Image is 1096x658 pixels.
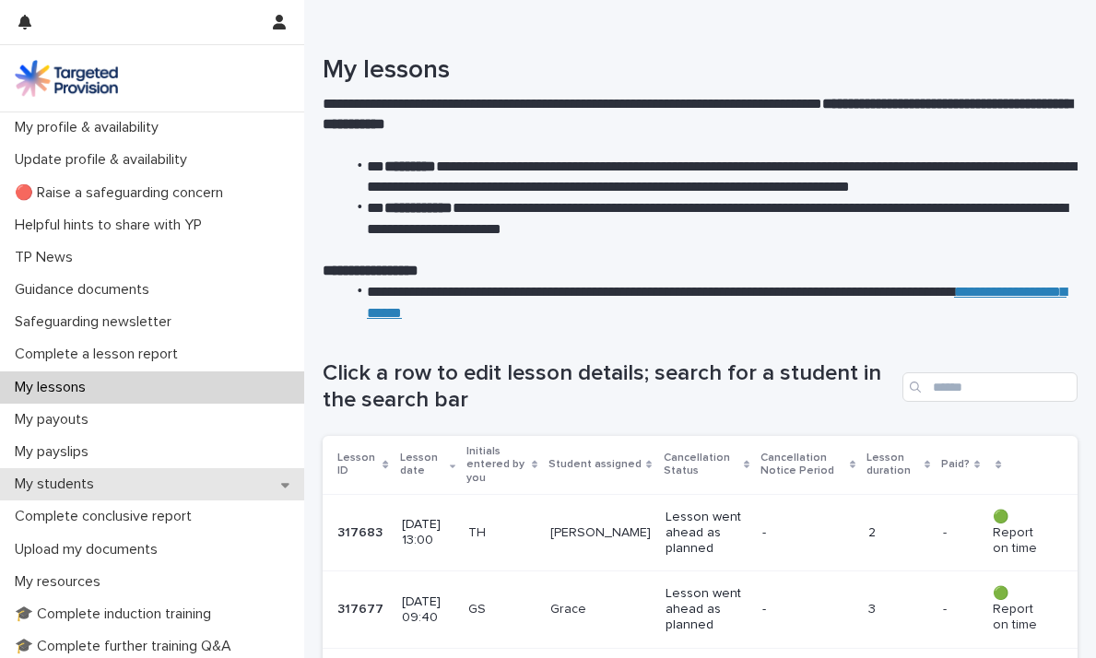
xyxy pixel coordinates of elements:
img: M5nRWzHhSzIhMunXDL62 [15,60,118,97]
p: Helpful hints to share with YP [7,217,217,234]
p: - [943,522,950,541]
p: Cancellation Status [664,448,739,482]
h1: Click a row to edit lesson details; search for a student in the search bar [323,360,895,414]
p: [PERSON_NAME] [550,525,651,541]
p: Cancellation Notice Period [760,448,844,482]
p: 🔴 Raise a safeguarding concern [7,184,238,202]
p: Update profile & availability [7,151,202,169]
p: My payslips [7,443,103,461]
p: Complete conclusive report [7,508,206,525]
p: 🎓 Complete induction training [7,605,226,623]
p: Paid? [941,454,970,475]
p: Safeguarding newsletter [7,313,186,331]
p: Grace [550,602,651,617]
p: Upload my documents [7,541,172,558]
p: 3 [868,602,928,617]
p: Lesson duration [866,448,920,482]
p: Initials entered by you [466,441,526,488]
p: - [943,598,950,617]
p: 2 [868,525,928,541]
h1: My lessons [323,55,1078,87]
p: My resources [7,573,115,591]
p: TP News [7,249,88,266]
p: Lesson date [400,448,445,482]
p: 🟢 Report on time [993,586,1048,632]
p: My profile & availability [7,119,173,136]
p: - [762,525,853,541]
p: Complete a lesson report [7,346,193,363]
p: 🟢 Report on time [993,510,1048,556]
p: Lesson ID [337,448,378,482]
p: 🎓 Complete further training Q&A [7,638,246,655]
tr: 317677317677 [DATE] 09:40GSGraceLesson went ahead as planned-3-- 🟢 Report on time [323,571,1078,648]
p: - [762,602,853,617]
p: GS [468,602,536,617]
p: 317677 [337,598,387,617]
p: [DATE] 09:40 [402,594,454,626]
input: Search [902,372,1078,402]
p: My students [7,476,109,493]
p: Lesson went ahead as planned [666,586,748,632]
tr: 317683317683 [DATE] 13:00TH[PERSON_NAME]Lesson went ahead as planned-2-- 🟢 Report on time [323,495,1078,571]
p: My lessons [7,379,100,396]
p: TH [468,525,536,541]
p: My payouts [7,411,103,429]
p: Student assigned [548,454,642,475]
p: 317683 [337,522,386,541]
p: Guidance documents [7,281,164,299]
p: Lesson went ahead as planned [666,510,748,556]
p: [DATE] 13:00 [402,517,454,548]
